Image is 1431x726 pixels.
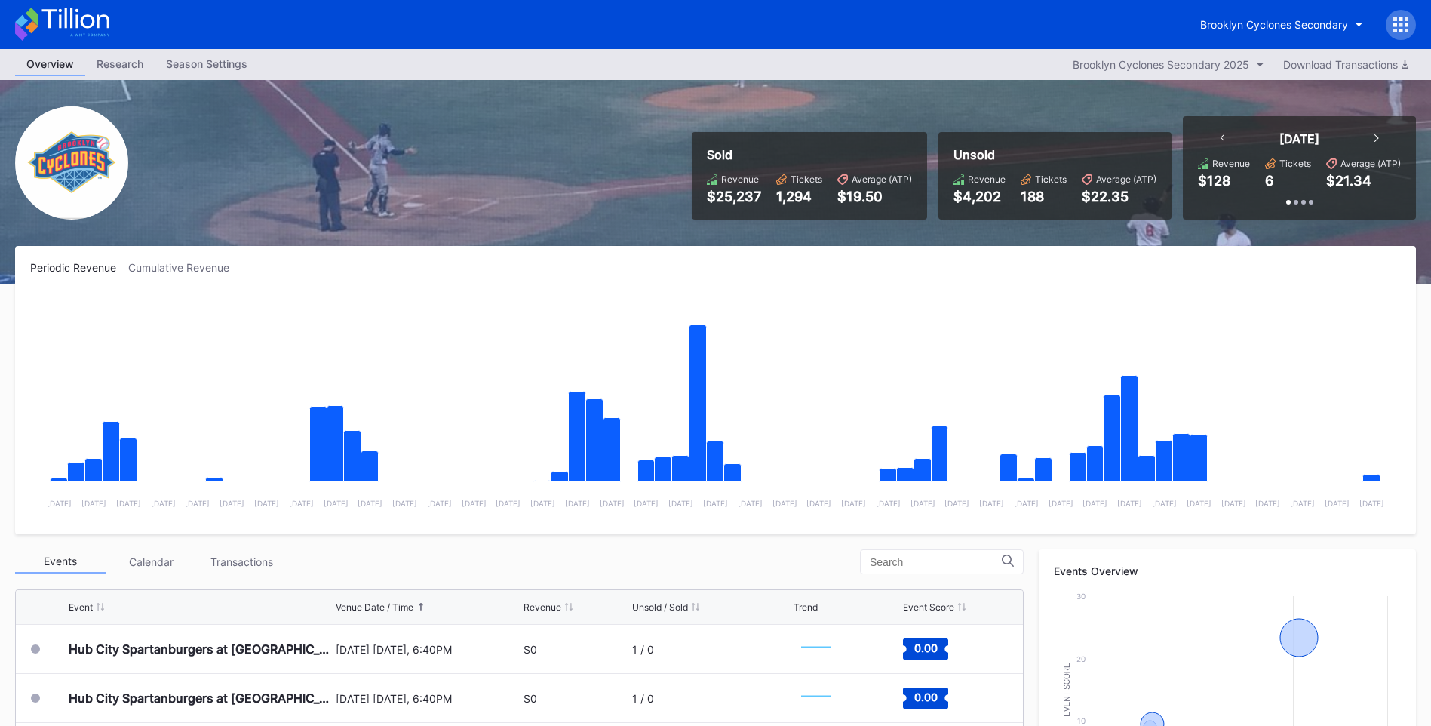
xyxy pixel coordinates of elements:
div: Unsold / Sold [632,601,688,613]
text: [DATE] [1187,499,1211,508]
text: [DATE] [220,499,244,508]
div: [DATE] [DATE], 6:40PM [336,692,520,705]
div: Research [85,53,155,75]
div: Brooklyn Cyclones Secondary 2025 [1073,58,1249,71]
div: Season Settings [155,53,259,75]
div: Periodic Revenue [30,261,128,274]
div: Overview [15,53,85,76]
div: Average (ATP) [1096,174,1156,185]
text: [DATE] [634,499,659,508]
a: Research [85,53,155,76]
button: Download Transactions [1276,54,1416,75]
div: Tickets [791,174,822,185]
div: Events Overview [1054,564,1401,577]
text: 10 [1077,716,1086,725]
div: Revenue [1212,158,1250,169]
text: [DATE] [876,499,901,508]
text: [DATE] [151,499,176,508]
div: Revenue [968,174,1006,185]
div: Events [15,550,106,574]
text: Event Score [1063,663,1071,717]
text: [DATE] [1255,499,1280,508]
div: 1 / 0 [632,643,654,656]
text: [DATE] [1152,499,1177,508]
div: $0 [524,692,537,705]
svg: Chart title [794,679,839,717]
text: [DATE] [289,499,314,508]
text: [DATE] [116,499,141,508]
div: $19.50 [837,189,912,205]
text: 0.00 [914,641,937,654]
div: $25,237 [707,189,761,205]
div: Cumulative Revenue [128,261,241,274]
text: [DATE] [668,499,693,508]
text: [DATE] [47,499,72,508]
text: [DATE] [1117,499,1142,508]
text: [DATE] [254,499,279,508]
div: [DATE] [1279,131,1319,146]
div: 188 [1021,189,1067,205]
text: [DATE] [910,499,935,508]
div: 1 / 0 [632,692,654,705]
div: Revenue [721,174,759,185]
div: Venue Date / Time [336,601,413,613]
div: $0 [524,643,537,656]
div: Average (ATP) [852,174,912,185]
text: [DATE] [1014,499,1039,508]
div: Hub City Spartanburgers at [GEOGRAPHIC_DATA] Cyclones [69,691,332,706]
div: Transactions [196,550,287,574]
text: [DATE] [841,499,866,508]
button: Brooklyn Cyclones Secondary 2025 [1065,54,1272,75]
a: Season Settings [155,53,259,76]
div: $22.35 [1082,189,1156,205]
input: Search [870,556,1002,568]
div: 1,294 [776,189,822,205]
text: 30 [1076,592,1086,601]
text: [DATE] [185,499,210,508]
div: Brooklyn Cyclones Secondary [1200,18,1348,31]
text: [DATE] [738,499,763,508]
div: Tickets [1279,158,1311,169]
text: [DATE] [496,499,521,508]
text: [DATE] [427,499,452,508]
text: [DATE] [1325,499,1350,508]
div: $128 [1198,173,1230,189]
div: Calendar [106,550,196,574]
div: Event Score [903,601,954,613]
text: [DATE] [462,499,487,508]
div: [DATE] [DATE], 6:40PM [336,643,520,656]
text: [DATE] [530,499,555,508]
div: $21.34 [1326,173,1371,189]
text: [DATE] [979,499,1004,508]
div: Event [69,601,93,613]
text: [DATE] [1221,499,1246,508]
div: Trend [794,601,818,613]
text: [DATE] [1082,499,1107,508]
text: 20 [1076,654,1086,663]
text: [DATE] [806,499,831,508]
img: Brooklyn_Cyclones.png [15,106,128,220]
text: [DATE] [703,499,728,508]
div: Download Transactions [1283,58,1408,71]
text: [DATE] [944,499,969,508]
text: [DATE] [1049,499,1073,508]
text: [DATE] [81,499,106,508]
button: Brooklyn Cyclones Secondary [1189,11,1374,38]
text: [DATE] [392,499,417,508]
text: [DATE] [772,499,797,508]
div: Revenue [524,601,561,613]
div: Tickets [1035,174,1067,185]
text: [DATE] [358,499,382,508]
svg: Chart title [30,293,1401,519]
div: Hub City Spartanburgers at [GEOGRAPHIC_DATA] Cyclones [69,641,332,657]
div: Sold [707,147,912,162]
text: [DATE] [1359,499,1384,508]
div: 6 [1265,173,1273,189]
text: [DATE] [1290,499,1315,508]
div: Average (ATP) [1340,158,1401,169]
text: [DATE] [600,499,625,508]
text: 0.00 [914,691,937,703]
text: [DATE] [565,499,590,508]
text: [DATE] [324,499,349,508]
div: $4,202 [953,189,1006,205]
